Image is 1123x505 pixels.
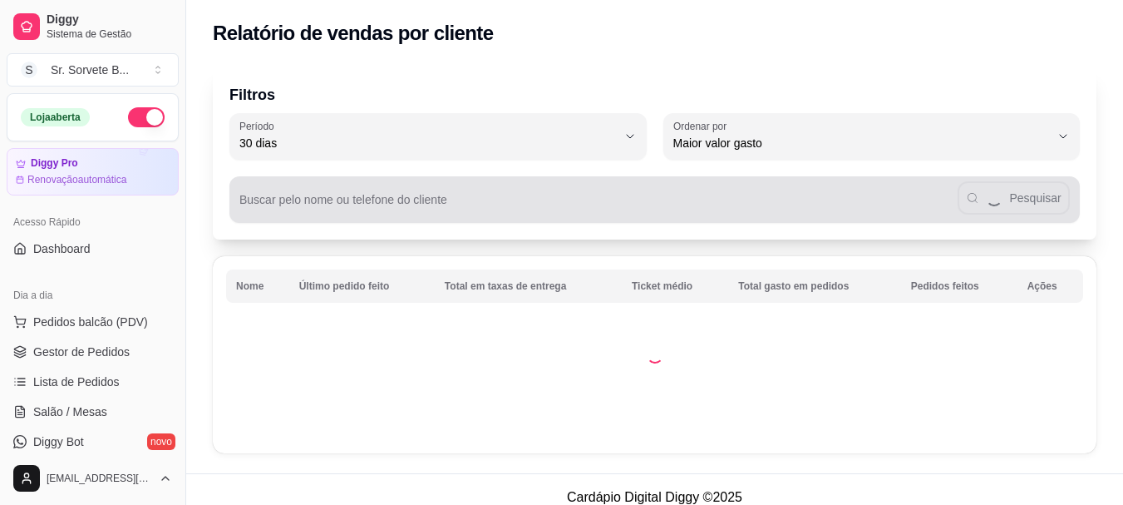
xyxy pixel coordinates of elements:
[7,458,179,498] button: [EMAIL_ADDRESS][DOMAIN_NAME]
[7,282,179,309] div: Dia a dia
[663,113,1081,160] button: Ordenar porMaior valor gasto
[647,347,663,364] div: Loading
[7,399,179,425] a: Salão / Mesas
[7,339,179,365] a: Gestor de Pedidos
[213,20,494,47] h2: Relatório de vendas por cliente
[47,472,152,485] span: [EMAIL_ADDRESS][DOMAIN_NAME]
[21,108,90,126] div: Loja aberta
[27,173,126,186] article: Renovação automática
[7,428,179,455] a: Diggy Botnovo
[47,12,172,27] span: Diggy
[7,369,179,395] a: Lista de Pedidos
[33,433,84,450] span: Diggy Bot
[21,62,37,78] span: S
[239,135,617,151] span: 30 dias
[7,148,179,196] a: Diggy ProRenovaçãoautomática
[47,27,172,41] span: Sistema de Gestão
[229,113,647,160] button: Período30 dias
[7,309,179,335] button: Pedidos balcão (PDV)
[673,119,732,133] label: Ordenar por
[239,198,958,215] input: Buscar pelo nome ou telefone do cliente
[33,344,130,360] span: Gestor de Pedidos
[673,135,1051,151] span: Maior valor gasto
[128,107,165,127] button: Alterar Status
[7,209,179,235] div: Acesso Rápido
[33,404,107,420] span: Salão / Mesas
[33,314,148,330] span: Pedidos balcão (PDV)
[31,157,78,170] article: Diggy Pro
[7,7,179,47] a: DiggySistema de Gestão
[51,62,129,78] div: Sr. Sorvete B ...
[33,374,120,390] span: Lista de Pedidos
[239,119,279,133] label: Período
[229,83,1080,106] p: Filtros
[7,235,179,262] a: Dashboard
[7,53,179,87] button: Select a team
[33,240,91,257] span: Dashboard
